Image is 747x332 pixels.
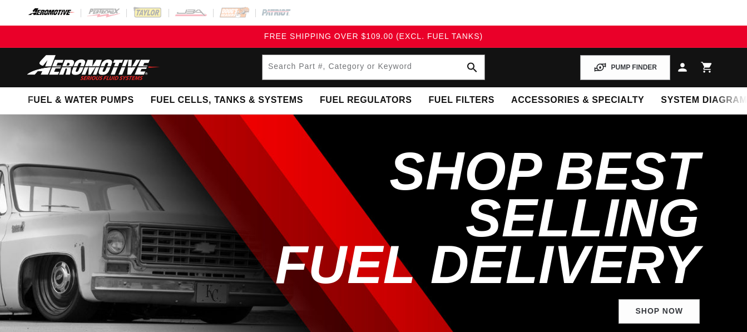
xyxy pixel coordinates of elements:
button: search button [460,55,484,80]
summary: Fuel & Water Pumps [19,87,142,113]
button: PUMP FINDER [580,55,670,80]
input: Search by Part Number, Category or Keyword [263,55,484,80]
span: FREE SHIPPING OVER $109.00 (EXCL. FUEL TANKS) [264,32,483,41]
a: Shop Now [619,299,700,324]
h2: SHOP BEST SELLING FUEL DELIVERY [224,148,700,288]
span: Fuel Regulators [320,95,412,106]
summary: Fuel Regulators [311,87,420,113]
summary: Accessories & Specialty [503,87,652,113]
img: Aeromotive [24,54,163,81]
span: Fuel Filters [428,95,494,106]
summary: Fuel Cells, Tanks & Systems [142,87,311,113]
span: Accessories & Specialty [511,95,644,106]
span: Fuel & Water Pumps [28,95,134,106]
summary: Fuel Filters [420,87,503,113]
span: Fuel Cells, Tanks & Systems [151,95,303,106]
